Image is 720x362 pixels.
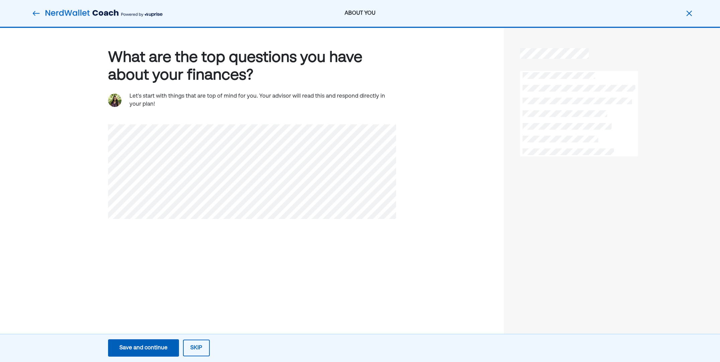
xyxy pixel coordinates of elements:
[183,340,210,356] button: Skip
[129,92,396,108] div: Let's start with things that are top of mind for you. Your advisor will read this and respond dir...
[108,339,179,357] button: Save and continue
[250,9,470,17] div: ABOUT YOU
[108,49,396,85] div: What are the top questions you have about your finances?
[119,344,168,352] div: Save and continue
